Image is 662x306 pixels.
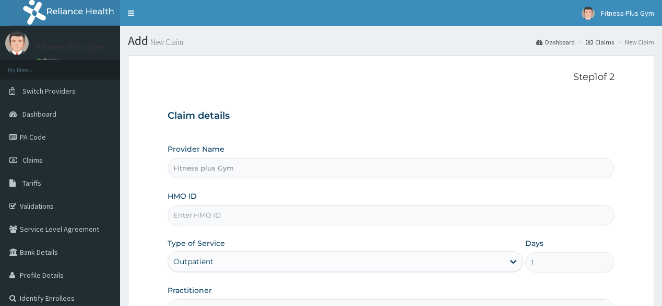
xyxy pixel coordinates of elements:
[168,205,614,225] input: Enter HMO ID
[22,155,43,165] span: Claims
[22,86,76,96] span: Switch Providers
[168,72,614,83] p: Step 1 of 2
[536,38,575,47] a: Dashboard
[586,38,614,47] a: Claims
[582,7,595,20] img: User Image
[601,8,654,18] span: Fitness Plus Gym
[168,238,225,248] label: Type of Service
[615,38,654,47] li: New Claim
[22,178,41,188] span: Tariffs
[525,238,543,248] label: Days
[168,285,212,296] label: Practitioner
[22,109,56,119] span: Dashboard
[37,57,62,64] a: Online
[128,34,654,48] h1: Add
[148,38,183,46] small: New Claim
[168,144,224,154] label: Provider Name
[5,31,29,55] img: User Image
[37,42,105,52] p: Fitness Plus Gym
[168,191,197,201] label: HMO ID
[168,110,614,122] h3: Claim details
